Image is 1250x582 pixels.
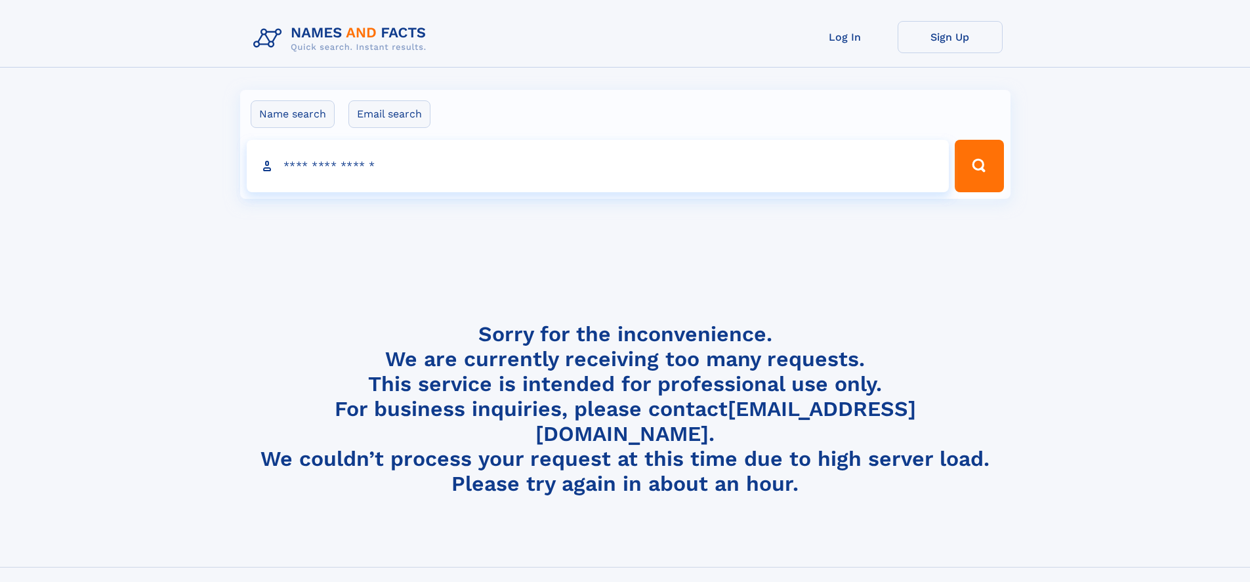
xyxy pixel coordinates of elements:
[535,396,916,446] a: [EMAIL_ADDRESS][DOMAIN_NAME]
[247,140,949,192] input: search input
[248,322,1003,497] h4: Sorry for the inconvenience. We are currently receiving too many requests. This service is intend...
[898,21,1003,53] a: Sign Up
[251,100,335,128] label: Name search
[955,140,1003,192] button: Search Button
[793,21,898,53] a: Log In
[348,100,430,128] label: Email search
[248,21,437,56] img: Logo Names and Facts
